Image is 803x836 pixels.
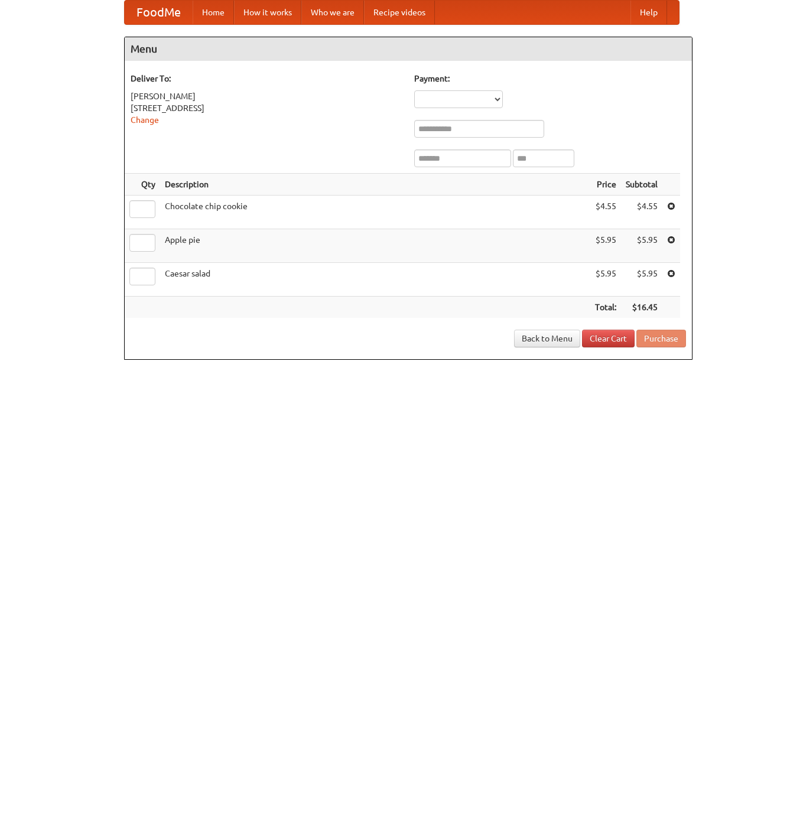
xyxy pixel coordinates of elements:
[125,174,160,196] th: Qty
[590,263,621,297] td: $5.95
[590,174,621,196] th: Price
[621,174,662,196] th: Subtotal
[414,73,686,84] h5: Payment:
[590,297,621,318] th: Total:
[193,1,234,24] a: Home
[160,174,590,196] th: Description
[514,330,580,347] a: Back to Menu
[131,90,402,102] div: [PERSON_NAME]
[364,1,435,24] a: Recipe videos
[301,1,364,24] a: Who we are
[636,330,686,347] button: Purchase
[160,196,590,229] td: Chocolate chip cookie
[590,196,621,229] td: $4.55
[621,263,662,297] td: $5.95
[582,330,635,347] a: Clear Cart
[234,1,301,24] a: How it works
[621,297,662,318] th: $16.45
[160,263,590,297] td: Caesar salad
[125,37,692,61] h4: Menu
[131,102,402,114] div: [STREET_ADDRESS]
[131,115,159,125] a: Change
[131,73,402,84] h5: Deliver To:
[160,229,590,263] td: Apple pie
[621,229,662,263] td: $5.95
[630,1,667,24] a: Help
[125,1,193,24] a: FoodMe
[590,229,621,263] td: $5.95
[621,196,662,229] td: $4.55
